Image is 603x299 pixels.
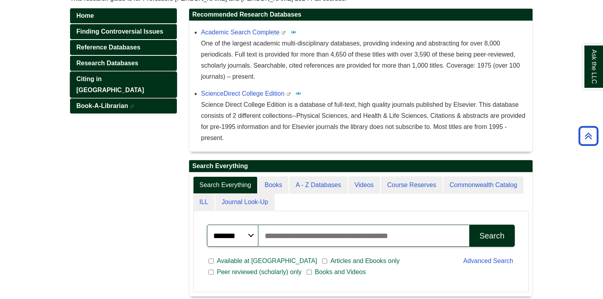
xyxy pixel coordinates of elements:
i: This link opens in a new window [281,31,286,35]
i: This link opens in a new window [286,93,291,96]
img: Peer Reviewed [290,29,297,35]
span: Available at [GEOGRAPHIC_DATA] [214,256,320,266]
a: Books [258,176,288,194]
input: Articles and Ebooks only [322,257,327,265]
p: One of the largest academic multi-disciplinary databases, providing indexing and abstracting for ... [201,38,529,82]
div: Guide Pages [70,8,177,114]
a: Citing in [GEOGRAPHIC_DATA] [70,72,177,98]
div: Search [480,231,504,240]
a: Search Everything [193,176,258,194]
a: Advanced Search [463,257,513,264]
span: Reference Databases [76,44,140,51]
a: A - Z Databases [289,176,347,194]
span: Citing in [GEOGRAPHIC_DATA] [76,76,144,93]
a: Commonwealth Catalog [443,176,523,194]
input: Peer reviewed (scholarly) only [209,269,214,276]
span: Home [76,12,94,19]
a: ScienceDirect College Edition [201,90,284,97]
a: Research Databases [70,56,177,71]
a: Finding Controversial Issues [70,24,177,39]
span: Articles and Ebooks only [327,256,403,266]
span: Finding Controversial Issues [76,28,163,35]
i: This link opens in a new window [130,105,135,108]
a: Videos [348,176,380,194]
a: Journal Look-Up [215,193,274,211]
input: Books and Videos [307,269,312,276]
span: Books and Videos [312,267,369,277]
a: Back to Top [576,131,601,141]
h2: Recommended Research Databases [189,9,533,21]
a: Academic Search Complete [201,29,279,36]
img: Peer Reviewed [295,90,301,97]
a: Home [70,8,177,23]
span: Research Databases [76,60,138,66]
span: Peer reviewed (scholarly) only [214,267,305,277]
a: Book-A-Librarian [70,98,177,114]
button: Search [469,225,515,247]
a: ILL [193,193,214,211]
a: Reference Databases [70,40,177,55]
span: Book-A-Librarian [76,102,128,109]
input: Available at [GEOGRAPHIC_DATA] [209,257,214,265]
div: Science Direct College Edition is a database of full-text, high quality journals published by Els... [201,99,529,144]
a: Course Reserves [381,176,443,194]
h2: Search Everything [189,160,533,172]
